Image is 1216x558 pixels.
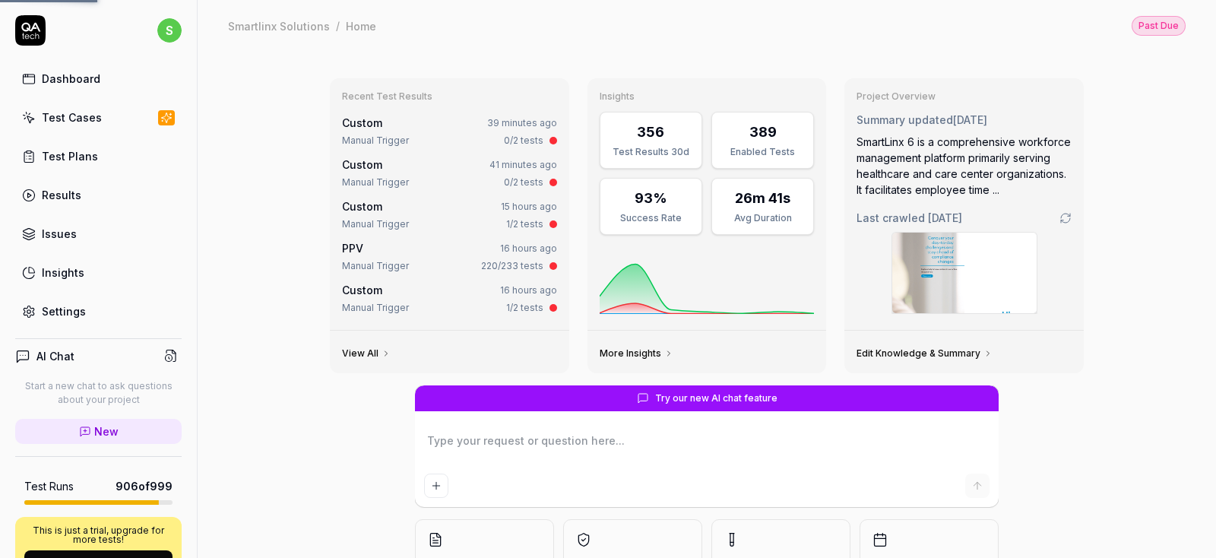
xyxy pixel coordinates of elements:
div: Test Results 30d [610,145,692,159]
a: Insights [15,258,182,287]
div: SmartLinx 6 is a comprehensive workforce management platform primarily serving healthcare and car... [857,134,1072,198]
h3: Insights [600,90,815,103]
a: Edit Knowledge & Summary [857,347,993,360]
div: 93% [635,188,667,208]
p: Start a new chat to ask questions about your project [15,379,182,407]
div: Manual Trigger [342,217,409,231]
span: Last crawled [857,210,962,226]
button: Past Due [1132,15,1186,36]
span: Try our new AI chat feature [655,392,777,405]
div: Manual Trigger [342,301,409,315]
h5: Test Runs [24,480,74,493]
button: Add attachment [424,474,448,498]
div: Issues [42,226,77,242]
p: This is just a trial, upgrade for more tests! [24,526,173,544]
div: Manual Trigger [342,134,409,147]
div: Test Cases [42,109,102,125]
a: Test Plans [15,141,182,171]
a: Results [15,180,182,210]
span: Summary updated [857,113,953,126]
h3: Recent Test Results [342,90,557,103]
div: Results [42,187,81,203]
div: 356 [637,122,664,142]
a: Settings [15,296,182,326]
span: Custom [342,116,382,129]
div: 220/233 tests [481,259,543,273]
div: Past Due [1132,16,1186,36]
time: 39 minutes ago [487,117,557,128]
time: 15 hours ago [501,201,557,212]
div: Insights [42,265,84,281]
div: Manual Trigger [342,176,409,189]
span: s [157,18,182,43]
a: Go to crawling settings [1059,212,1072,224]
div: Test Plans [42,148,98,164]
span: Custom [342,158,382,171]
a: New [15,419,182,444]
a: Custom39 minutes agoManual Trigger0/2 tests [339,112,560,151]
a: Test Cases [15,103,182,132]
span: Custom [342,284,382,296]
div: 0/2 tests [504,176,543,189]
time: [DATE] [953,113,987,126]
div: Home [346,18,376,33]
div: Enabled Tests [721,145,804,159]
div: 0/2 tests [504,134,543,147]
div: Avg Duration [721,211,804,225]
a: Issues [15,219,182,249]
time: [DATE] [928,211,962,224]
a: Custom15 hours agoManual Trigger1/2 tests [339,195,560,234]
div: 1/2 tests [506,301,543,315]
img: Screenshot [892,233,1037,313]
a: View All [342,347,391,360]
div: 26m 41s [735,188,790,208]
a: Custom41 minutes agoManual Trigger0/2 tests [339,154,560,192]
div: Success Rate [610,211,692,225]
time: 41 minutes ago [489,159,557,170]
span: New [94,423,119,439]
a: More Insights [600,347,673,360]
div: Manual Trigger [342,259,409,273]
h4: AI Chat [36,348,74,364]
a: Custom16 hours agoManual Trigger1/2 tests [339,279,560,318]
div: 389 [749,122,777,142]
div: Settings [42,303,86,319]
button: s [157,15,182,46]
div: Dashboard [42,71,100,87]
div: Smartlinx Solutions [228,18,330,33]
a: Dashboard [15,64,182,94]
a: PPV [342,242,363,255]
div: 1/2 tests [506,217,543,231]
span: 906 of 999 [116,478,173,494]
span: Custom [342,200,382,213]
time: 16 hours ago [500,284,557,296]
a: PPV16 hours agoManual Trigger220/233 tests [339,237,560,276]
h3: Project Overview [857,90,1072,103]
div: / [336,18,340,33]
time: 16 hours ago [500,243,557,254]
